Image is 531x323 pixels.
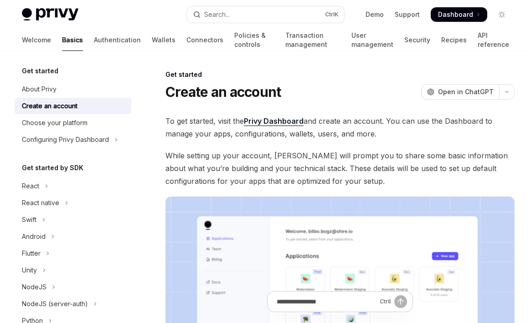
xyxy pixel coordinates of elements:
img: light logo [22,8,78,21]
a: Welcome [22,29,51,51]
span: Dashboard [438,10,473,19]
a: Security [404,29,430,51]
div: NodeJS (server-auth) [22,298,88,309]
div: Search... [204,9,230,20]
button: Toggle Flutter section [15,245,131,262]
a: User management [351,29,393,51]
a: Transaction management [285,29,340,51]
div: Unity [22,265,37,276]
div: Flutter [22,248,41,259]
a: Dashboard [431,7,487,22]
div: Swift [22,214,36,225]
button: Toggle Swift section [15,212,131,228]
a: Support [395,10,420,19]
a: Demo [366,10,384,19]
a: Authentication [94,29,141,51]
button: Toggle Android section [15,228,131,245]
div: React native [22,197,59,208]
a: Policies & controls [234,29,274,51]
button: Open search [187,6,345,23]
input: Ask a question... [277,292,376,312]
a: Privy Dashboard [244,116,304,126]
div: Create an account [22,101,77,111]
a: About Privy [15,81,131,97]
button: Toggle NodeJS (server-auth) section [15,296,131,312]
button: Toggle Configuring Privy Dashboard section [15,131,131,148]
button: Toggle React section [15,178,131,194]
a: Choose your platform [15,115,131,131]
h5: Get started by SDK [22,162,83,173]
div: React [22,181,39,192]
a: Create an account [15,98,131,114]
h5: Get started [22,66,58,76]
button: Send message [394,295,407,308]
div: NodeJS [22,282,46,293]
div: Configuring Privy Dashboard [22,134,109,145]
button: Toggle Unity section [15,262,131,278]
span: Open in ChatGPT [438,87,494,96]
div: Choose your platform [22,117,88,128]
span: Ctrl K [325,11,339,18]
div: Android [22,231,46,242]
a: Recipes [441,29,467,51]
span: To get started, visit the and create an account. You can use the Dashboard to manage your apps, c... [165,115,515,140]
a: API reference [478,29,509,51]
a: Basics [62,29,83,51]
button: Toggle NodeJS section [15,279,131,295]
div: About Privy [22,84,57,95]
a: Connectors [186,29,223,51]
h1: Create an account [165,84,281,100]
button: Open in ChatGPT [421,84,499,100]
button: Toggle React native section [15,195,131,211]
div: Get started [165,70,515,79]
a: Wallets [152,29,175,51]
span: While setting up your account, [PERSON_NAME] will prompt you to share some basic information abou... [165,149,515,187]
button: Toggle dark mode [495,7,509,22]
